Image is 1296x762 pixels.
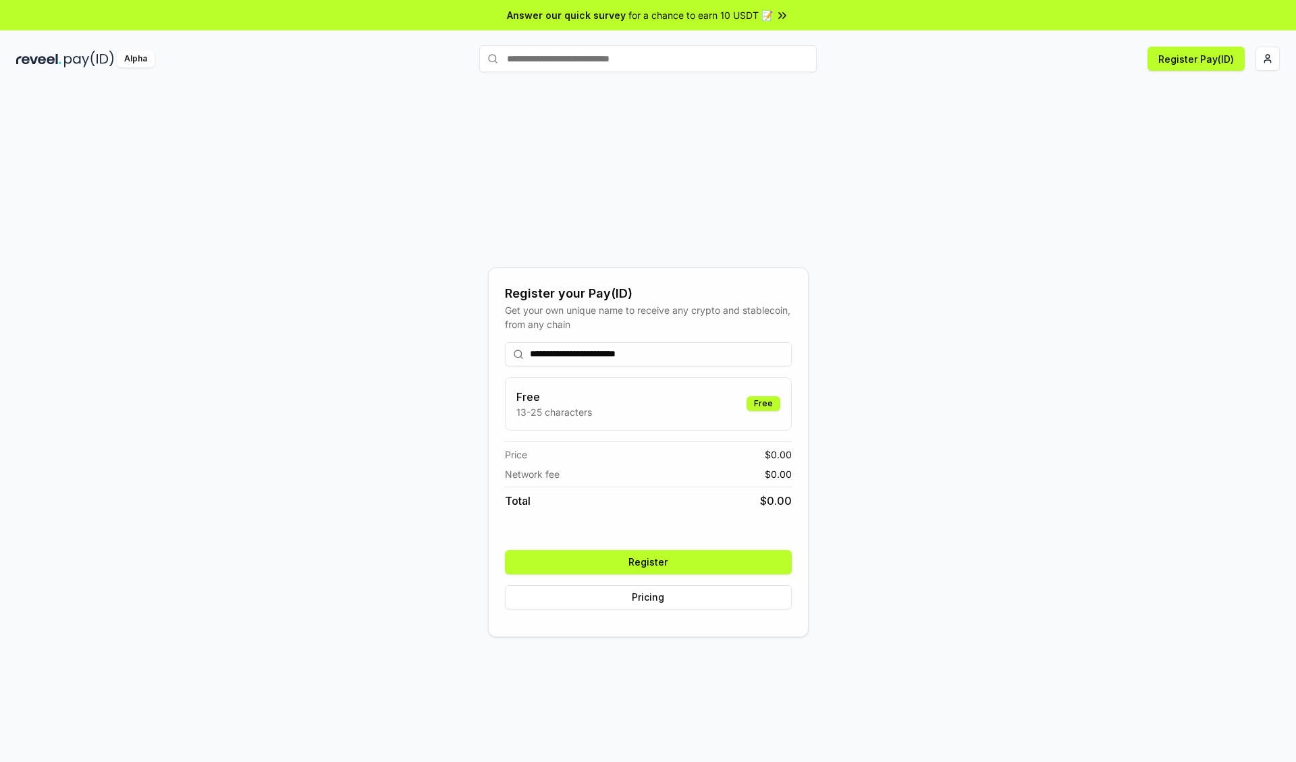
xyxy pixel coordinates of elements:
[1147,47,1245,71] button: Register Pay(ID)
[505,585,792,609] button: Pricing
[516,389,592,405] h3: Free
[505,550,792,574] button: Register
[765,467,792,481] span: $ 0.00
[516,405,592,419] p: 13-25 characters
[507,8,626,22] span: Answer our quick survey
[505,447,527,462] span: Price
[760,493,792,509] span: $ 0.00
[16,51,61,67] img: reveel_dark
[505,303,792,331] div: Get your own unique name to receive any crypto and stablecoin, from any chain
[628,8,773,22] span: for a chance to earn 10 USDT 📝
[505,467,560,481] span: Network fee
[505,493,531,509] span: Total
[505,284,792,303] div: Register your Pay(ID)
[747,396,780,411] div: Free
[117,51,155,67] div: Alpha
[765,447,792,462] span: $ 0.00
[64,51,114,67] img: pay_id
